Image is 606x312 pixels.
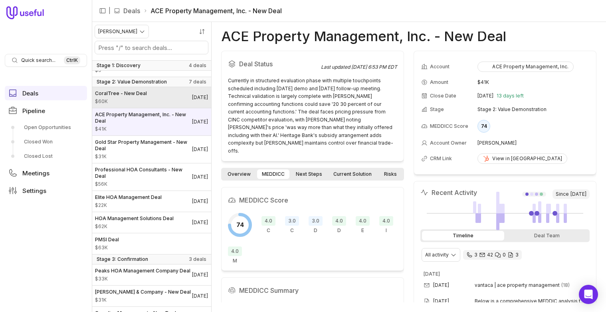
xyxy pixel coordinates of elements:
[430,140,467,146] span: Account Owner
[356,216,370,234] div: Economic Buyer
[267,227,270,234] span: C
[5,86,87,100] a: Deals
[109,6,111,16] span: |
[5,150,87,163] a: Closed Lost
[22,170,50,176] span: Meetings
[477,93,493,99] time: [DATE]
[192,94,208,101] time: Deal Close Date
[192,219,208,226] time: Deal Close Date
[424,271,440,277] time: [DATE]
[97,79,167,85] span: Stage 2: Value Demonstration
[192,272,208,278] time: Deal Close Date
[95,139,192,152] span: Gold Star Property Management - New Deal
[5,183,87,198] a: Settings
[92,286,211,306] a: [PERSON_NAME] & Company - New Deal$31K[DATE]
[321,64,397,70] div: Last updated
[351,64,397,70] time: [DATE] 6:53 PM EDT
[477,120,490,133] div: 74
[97,5,109,17] button: Collapse sidebar
[196,26,208,38] button: Sort by
[189,62,206,69] span: 4 deals
[5,166,87,180] a: Meetings
[92,233,211,254] a: PMSI Deal$63K
[192,198,208,205] time: Deal Close Date
[386,227,387,234] span: I
[285,216,299,234] div: Competition
[92,163,211,191] a: Professional HOA Consultants - New Deal$56K[DATE]
[379,216,393,234] div: Indicate Pain
[5,121,87,163] div: Pipeline submenu
[430,106,444,113] span: Stage
[95,194,162,201] span: Elite HOA Management Deal
[95,276,190,282] span: Amount
[95,215,174,222] span: HOA Management Solutions Deal
[261,216,275,234] div: Champion
[579,285,598,304] div: Open Intercom Messenger
[290,227,294,234] span: C
[497,93,524,99] span: 13 days left
[5,103,87,118] a: Pipeline
[236,220,244,230] span: 74
[95,268,190,274] span: Peaks HOA Management Company Deal
[92,136,211,163] a: Gold Star Property Management - New Deal$31K[DATE]
[463,250,522,260] div: 3 calls and 42 email threads
[95,90,147,97] span: CoralTree - New Deal
[192,146,208,153] time: Deal Close Date
[561,282,570,288] span: 18 emails in thread
[285,216,299,226] span: 3.0
[475,298,586,304] span: Below is a comprehensive MEDDIC analysis that synthesizes all three calls ([DATE] Intro, [DATE] D...
[329,169,376,179] a: Current Solution
[95,236,119,243] span: PMSI Deal
[5,121,87,134] a: Open Opportunities
[22,188,46,194] span: Settings
[257,169,289,179] a: MEDDICC
[430,123,468,129] span: MEDDICC Score
[378,169,402,179] a: Risks
[64,56,80,64] kbd: Ctrl K
[433,298,449,304] time: [DATE]
[422,231,504,240] div: Timeline
[92,191,211,212] a: Elite HOA Management Deal$22K[DATE]
[95,244,119,251] span: Amount
[477,76,589,89] td: $41K
[95,181,192,187] span: Amount
[97,256,148,262] span: Stage 3: Confirmation
[430,155,452,162] span: CRM Link
[95,126,192,132] span: Amount
[430,93,456,99] span: Close Date
[22,108,45,114] span: Pipeline
[97,62,141,69] span: Stage 1: Discovery
[5,135,87,148] a: Closed Won
[228,213,252,237] div: Overall MEDDICC score
[92,108,211,135] a: ACE Property Management, Inc. - New Deal$41K[DATE]
[192,174,208,180] time: Deal Close Date
[430,64,450,70] span: Account
[95,111,192,124] span: ACE Property Management, Inc. - New Deal
[477,62,574,72] button: ACE Property Management, Inc.
[228,246,242,256] span: 4.0
[506,231,588,240] div: Deal Team
[483,155,562,162] div: View in [GEOGRAPHIC_DATA]
[361,227,364,234] span: E
[420,188,477,197] h2: Recent Activity
[92,87,211,108] a: CoralTree - New Deal$60K[DATE]
[95,297,191,303] span: Amount
[95,98,147,105] span: Amount
[332,216,346,226] span: 4.0
[21,57,55,64] span: Quick search...
[430,79,448,85] span: Amount
[221,32,506,41] h1: ACE Property Management, Inc. - New Deal
[92,264,211,285] a: Peaks HOA Management Company Deal$33K[DATE]
[95,167,192,179] span: Professional HOA Consultants - New Deal
[337,227,341,234] span: D
[189,256,206,262] span: 3 deals
[192,119,208,125] time: Deal Close Date
[143,6,282,16] li: ACE Property Management, Inc. - New Deal
[309,216,323,226] span: 3.0
[356,216,370,226] span: 4.0
[475,282,560,288] span: vantaca | ace property management
[314,227,317,234] span: D
[123,6,140,16] a: Deals
[228,246,242,264] div: Metrics
[309,216,323,234] div: Decision Criteria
